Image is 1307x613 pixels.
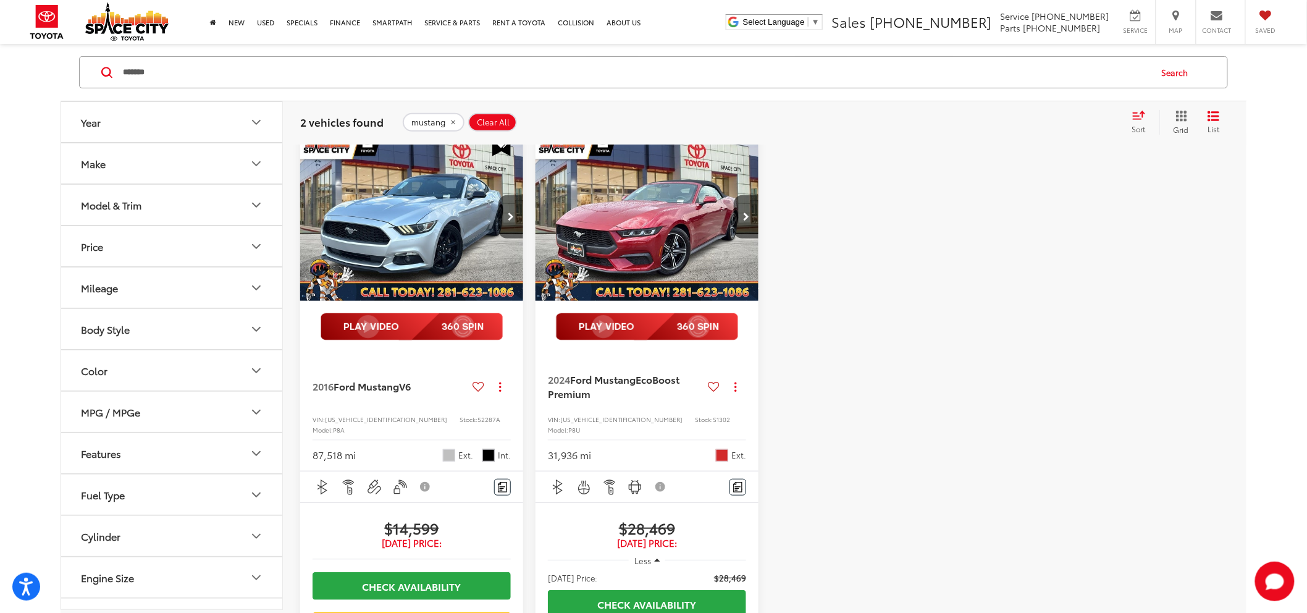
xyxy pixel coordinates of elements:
[81,199,141,211] div: Model & Trim
[650,474,671,500] button: View Disclaimer
[315,480,330,495] img: Bluetooth®
[831,12,866,32] span: Sales
[249,198,264,213] div: Model & Trim
[415,474,436,500] button: View Disclaimer
[249,446,264,461] div: Features
[1132,124,1146,134] span: Sort
[61,557,284,598] button: Engine SizeEngine Size
[725,376,746,397] button: Actions
[570,372,636,386] span: Ford Mustang
[81,572,134,583] div: Engine Size
[392,480,408,495] img: Keyless Entry
[334,379,399,393] span: Ford Mustang
[477,117,510,127] span: Clear All
[714,572,746,584] span: $28,469
[731,449,746,461] span: Ext.
[313,379,468,393] a: 2016Ford MustangV6
[313,415,325,424] span: VIN:
[548,415,560,424] span: VIN:
[81,406,140,418] div: MPG / MPGe
[249,405,264,420] div: MPG / MPGe
[313,572,511,600] a: Check Availability
[341,480,356,495] img: Remote Start
[629,549,666,572] button: Less
[249,115,264,130] div: Year
[743,17,805,27] span: Select Language
[734,382,736,392] span: dropdown dots
[85,2,169,41] img: Space City Toyota
[313,518,511,537] span: $14,599
[716,449,728,462] span: Red Metallic
[61,143,284,184] button: MakeMake
[300,114,384,129] span: 2 vehicles found
[733,482,743,493] img: Comments
[548,448,591,462] div: 31,936 mi
[249,363,264,378] div: Color
[249,156,264,171] div: Make
[548,372,570,386] span: 2024
[81,158,106,169] div: Make
[568,425,580,434] span: P8U
[602,480,618,495] img: Remote Start
[81,240,103,252] div: Price
[576,480,592,495] img: Heated Steering Wheel
[333,425,345,434] span: P8A
[734,195,759,239] button: Next image
[548,373,703,400] a: 2024Ford MustangEcoBoost Premium
[743,17,820,27] a: Select Language​
[249,488,264,502] div: Fuel Type
[313,448,356,462] div: 87,518 mi
[1198,110,1229,135] button: List View
[468,113,517,132] button: Clear All
[367,480,382,495] img: Aux Input
[403,113,464,132] button: remove mustang
[498,449,511,461] span: Int.
[1159,110,1198,135] button: Grid View
[249,529,264,544] div: Cylinder
[443,449,455,462] span: Ingot Silver
[499,382,501,392] span: dropdown dots
[61,350,284,391] button: ColorColor
[411,117,445,127] span: mustang
[535,133,760,302] img: 2024 Ford Mustang EcoBoost Premium
[1150,57,1206,88] button: Search
[548,425,568,434] span: Model:
[713,415,730,424] span: S1302
[249,322,264,337] div: Body Style
[313,379,334,393] span: 2016
[628,480,643,495] img: Android Auto
[729,479,746,496] button: Comments
[489,376,511,397] button: Actions
[494,479,511,496] button: Comments
[560,415,683,424] span: [US_VEHICLE_IDENTIFICATION_NUMBER]
[300,133,524,301] div: 2016 Ford Mustang V6 0
[61,475,284,515] button: Fuel TypeFuel Type
[61,392,284,432] button: MPG / MPGeMPG / MPGe
[300,133,524,301] a: 2016 Ford Mustang V62016 Ford Mustang V62016 Ford Mustang V62016 Ford Mustang V6
[1001,22,1021,34] span: Parts
[812,17,820,27] span: ▼
[548,518,746,537] span: $28,469
[61,185,284,225] button: Model & TrimModel & Trim
[81,489,125,501] div: Fuel Type
[249,281,264,295] div: Mileage
[61,102,284,142] button: YearYear
[556,313,738,340] img: full motion video
[1126,110,1159,135] button: Select sort value
[1255,562,1295,601] button: Toggle Chat Window
[399,379,411,393] span: V6
[81,323,130,335] div: Body Style
[61,268,284,308] button: MileageMileage
[313,425,333,434] span: Model:
[477,415,500,424] span: 52287A
[61,433,284,473] button: FeaturesFeatures
[548,372,679,400] span: EcoBoost Premium
[325,415,447,424] span: [US_VEHICLE_IDENTIFICATION_NUMBER]
[61,309,284,349] button: Body StyleBody Style
[548,537,746,549] span: [DATE] Price:
[1255,562,1295,601] svg: Start Chat
[498,195,523,239] button: Next image
[81,282,118,294] div: Mileage
[249,239,264,254] div: Price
